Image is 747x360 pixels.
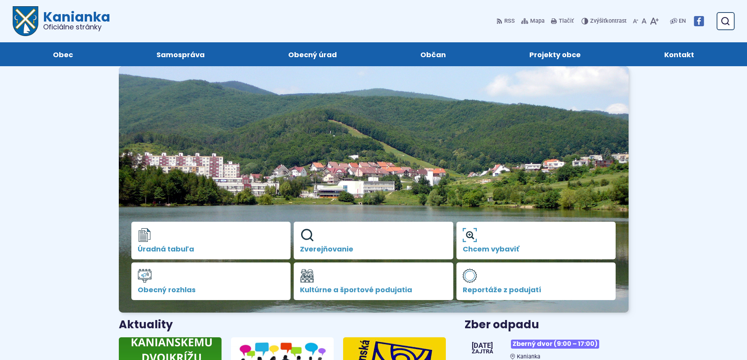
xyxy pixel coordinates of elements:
a: Obecný úrad [254,42,371,66]
span: Projekty obce [529,42,581,66]
span: EN [679,16,686,26]
a: Obec [19,42,107,66]
span: [DATE] [472,342,493,349]
a: Logo Kanianka, prejsť na domovskú stránku. [13,6,110,36]
span: Tlačiť [559,18,574,25]
a: Chcem vybaviť [456,222,616,259]
button: Zvýšiťkontrast [582,13,628,29]
h1: Kanianka [38,10,110,31]
a: EN [677,16,687,26]
h3: Aktuality [119,319,173,331]
button: Tlačiť [549,13,575,29]
img: Prejsť na Facebook stránku [694,16,704,26]
span: Zberný dvor (9:00 – 17:00) [511,340,599,349]
button: Zmenšiť veľkosť písma [631,13,640,29]
span: Úradná tabuľa [138,245,285,253]
span: Zverejňovanie [300,245,447,253]
span: Zajtra [472,349,493,355]
span: Kultúrne a športové podujatia [300,286,447,294]
span: Kontakt [664,42,694,66]
h3: Zber odpadu [465,319,628,331]
a: Kultúrne a športové podujatia [294,262,453,300]
span: Oficiálne stránky [43,24,110,31]
a: Občan [387,42,480,66]
span: Obecný úrad [288,42,337,66]
a: Reportáže z podujatí [456,262,616,300]
span: Chcem vybaviť [463,245,610,253]
a: RSS [496,13,516,29]
span: RSS [504,16,515,26]
span: Kanianka [517,353,540,360]
span: Reportáže z podujatí [463,286,610,294]
a: Mapa [520,13,546,29]
a: Zberný dvor (9:00 – 17:00) Kanianka [DATE] Zajtra [465,336,628,360]
button: Nastaviť pôvodnú veľkosť písma [640,13,648,29]
a: Samospráva [122,42,238,66]
img: Prejsť na domovskú stránku [13,6,38,36]
span: kontrast [590,18,627,25]
a: Kontakt [631,42,728,66]
button: Zväčšiť veľkosť písma [648,13,660,29]
span: Zvýšiť [590,18,605,24]
a: Úradná tabuľa [131,222,291,259]
span: Občan [420,42,446,66]
a: Zverejňovanie [294,222,453,259]
span: Obec [53,42,73,66]
span: Mapa [530,16,545,26]
span: Obecný rozhlas [138,286,285,294]
a: Projekty obce [496,42,615,66]
a: Obecný rozhlas [131,262,291,300]
span: Samospráva [156,42,205,66]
